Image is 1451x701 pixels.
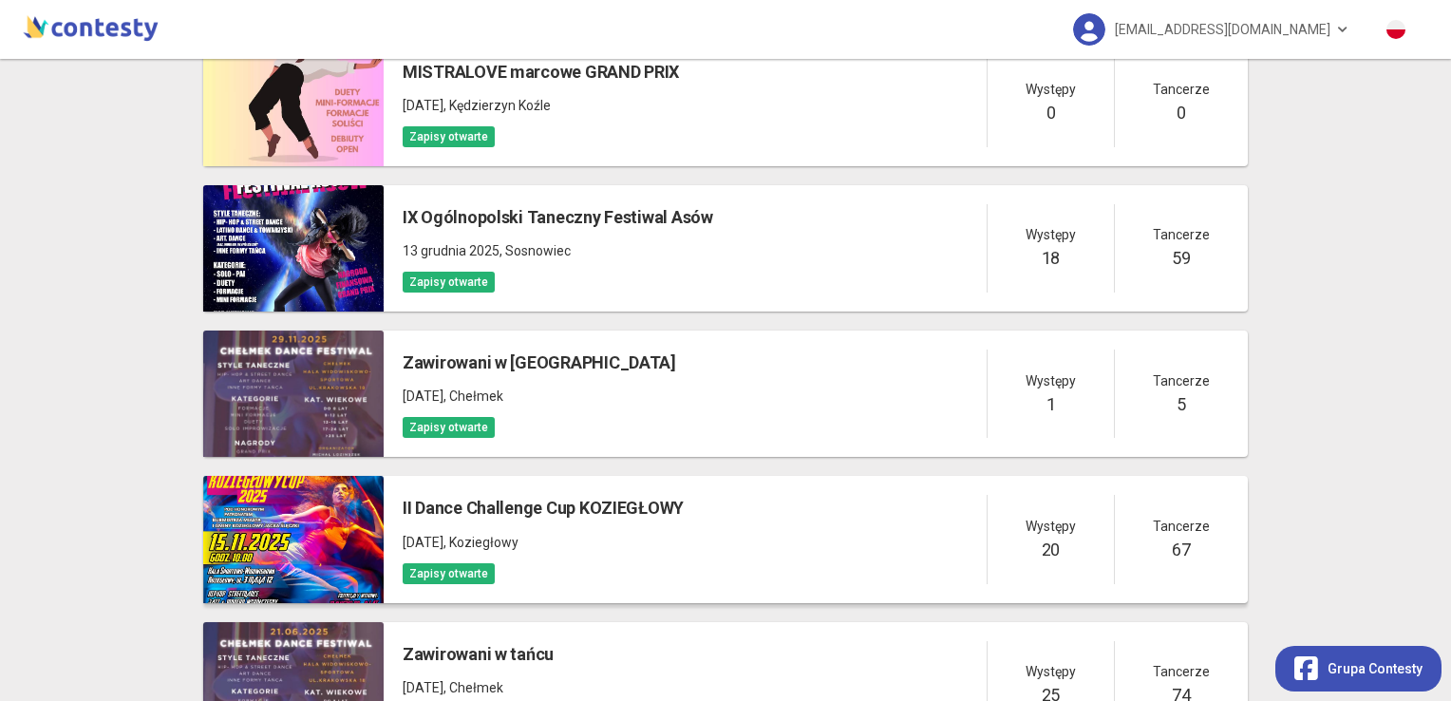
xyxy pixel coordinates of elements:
[1153,79,1210,100] span: Tancerze
[1026,370,1076,391] span: Występy
[1026,516,1076,537] span: Występy
[1153,370,1210,391] span: Tancerze
[403,350,676,376] h5: Zawirowani w [GEOGRAPHIC_DATA]
[1328,658,1423,679] span: Grupa Contesty
[403,98,443,113] span: [DATE]
[403,59,679,85] h5: MISTRALOVE marcowe GRAND PRIX
[1026,79,1076,100] span: Występy
[1153,516,1210,537] span: Tancerze
[1172,245,1190,272] h5: 59
[443,98,551,113] span: , Kędzierzyn Koźle
[443,680,503,695] span: , Chełmek
[443,388,503,404] span: , Chełmek
[1046,391,1056,418] h5: 1
[1172,537,1190,563] h5: 67
[1026,224,1076,245] span: Występy
[403,272,495,293] span: Zapisy otwarte
[499,243,571,258] span: , Sosnowiec
[403,388,443,404] span: [DATE]
[403,680,443,695] span: [DATE]
[1153,224,1210,245] span: Tancerze
[403,204,713,231] h5: IX Ogólnopolski Taneczny Festiwal Asów
[403,641,554,668] h5: Zawirowani w tańcu
[403,535,443,550] span: [DATE]
[1042,245,1060,272] h5: 18
[443,535,518,550] span: , Koziegłowy
[403,563,495,584] span: Zapisy otwarte
[403,495,684,521] h5: II Dance Challenge Cup KOZIEGŁOWY
[1177,100,1186,126] h5: 0
[1042,537,1060,563] h5: 20
[403,417,495,438] span: Zapisy otwarte
[403,126,495,147] span: Zapisy otwarte
[1177,391,1186,418] h5: 5
[1153,661,1210,682] span: Tancerze
[1115,9,1330,49] span: [EMAIL_ADDRESS][DOMAIN_NAME]
[1046,100,1056,126] h5: 0
[403,243,499,258] span: 13 grudnia 2025
[1026,661,1076,682] span: Występy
